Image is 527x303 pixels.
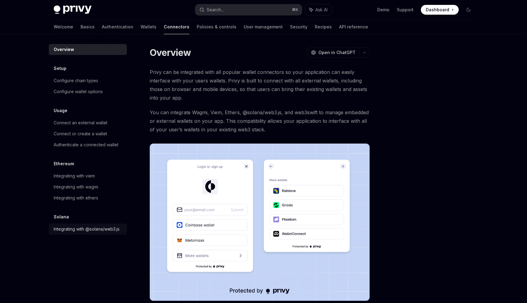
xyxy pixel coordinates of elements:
a: Overview [49,44,127,55]
a: Authentication [102,20,133,34]
a: API reference [339,20,368,34]
div: Integrating with @solana/web3.js [54,225,120,233]
a: Welcome [54,20,73,34]
span: You can integrate Wagmi, Viem, Ethers, @solana/web3.js, and web3swift to manage embedded or exter... [150,108,370,134]
a: Integrating with @solana/web3.js [49,224,127,235]
div: Configure chain types [54,77,98,84]
a: Connect or create a wallet [49,128,127,139]
button: Search...⌘K [195,4,302,15]
a: User management [244,20,283,34]
img: dark logo [54,5,91,14]
div: Integrating with wagmi [54,183,98,191]
a: Demo [377,7,389,13]
a: Configure wallet options [49,86,127,97]
a: Integrating with ethers [49,192,127,203]
a: Integrating with viem [49,170,127,181]
div: Configure wallet options [54,88,103,95]
span: Privy can be integrated with all popular wallet connectors so your application can easily interfa... [150,68,370,102]
a: Support [397,7,414,13]
a: Wallets [141,20,156,34]
h5: Ethereum [54,160,74,167]
button: Open in ChatGPT [307,47,359,58]
div: Integrating with viem [54,172,95,180]
a: Connect an external wallet [49,117,127,128]
div: Overview [54,46,74,53]
button: Ask AI [305,4,332,15]
div: Search... [207,6,224,13]
span: ⌘ K [292,7,298,12]
a: Basics [81,20,95,34]
a: Policies & controls [197,20,236,34]
div: Connect an external wallet [54,119,107,126]
h5: Setup [54,65,66,72]
div: Integrating with ethers [54,194,98,202]
a: Dashboard [421,5,459,15]
img: Connectors3 [150,144,370,301]
h5: Solana [54,213,69,221]
a: Security [290,20,307,34]
a: Configure chain types [49,75,127,86]
h5: Usage [54,107,67,114]
span: Open in ChatGPT [318,49,356,56]
h1: Overview [150,47,191,58]
span: Ask AI [315,7,328,13]
a: Recipes [315,20,332,34]
a: Integrating with wagmi [49,181,127,192]
button: Toggle dark mode [464,5,473,15]
a: Connectors [164,20,189,34]
div: Authenticate a connected wallet [54,141,118,148]
span: Dashboard [426,7,449,13]
div: Connect or create a wallet [54,130,107,137]
a: Authenticate a connected wallet [49,139,127,150]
